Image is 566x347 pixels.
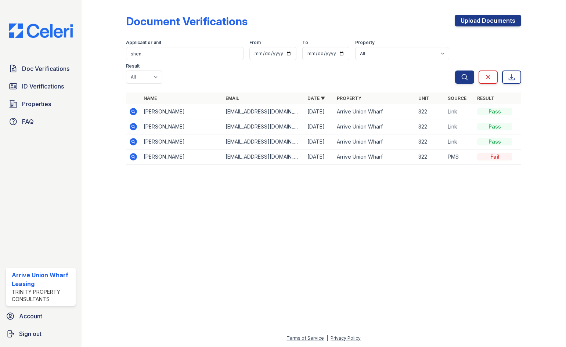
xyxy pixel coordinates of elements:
a: Unit [418,95,429,101]
a: Date ▼ [307,95,325,101]
span: Properties [22,100,51,108]
a: Source [448,95,466,101]
span: Doc Verifications [22,64,69,73]
span: Account [19,312,42,321]
label: Property [355,40,375,46]
td: [EMAIL_ADDRESS][DOMAIN_NAME] [223,104,304,119]
a: Name [144,95,157,101]
td: Link [445,119,474,134]
div: Document Verifications [126,15,248,28]
a: Terms of Service [286,335,324,341]
td: [DATE] [304,149,334,165]
td: PMS [445,149,474,165]
td: Arrive Union Wharf [334,119,416,134]
div: Pass [477,123,512,130]
div: Pass [477,108,512,115]
span: Sign out [19,329,42,338]
span: FAQ [22,117,34,126]
a: ID Verifications [6,79,76,94]
td: [EMAIL_ADDRESS][DOMAIN_NAME] [223,149,304,165]
a: Property [337,95,361,101]
a: Sign out [3,326,79,341]
td: [DATE] [304,119,334,134]
a: Doc Verifications [6,61,76,76]
td: [DATE] [304,104,334,119]
td: [EMAIL_ADDRESS][DOMAIN_NAME] [223,119,304,134]
td: 322 [415,119,445,134]
a: Account [3,309,79,323]
td: [PERSON_NAME] [141,104,223,119]
span: ID Verifications [22,82,64,91]
div: Arrive Union Wharf Leasing [12,271,73,288]
label: From [249,40,261,46]
a: Upload Documents [455,15,521,26]
a: Result [477,95,494,101]
a: Privacy Policy [331,335,361,341]
td: Arrive Union Wharf [334,149,416,165]
td: Arrive Union Wharf [334,104,416,119]
td: Link [445,134,474,149]
a: Properties [6,97,76,111]
label: To [302,40,308,46]
td: [PERSON_NAME] [141,134,223,149]
div: Fail [477,153,512,160]
td: 322 [415,134,445,149]
input: Search by name, email, or unit number [126,47,244,60]
td: [PERSON_NAME] [141,149,223,165]
td: [PERSON_NAME] [141,119,223,134]
td: [DATE] [304,134,334,149]
label: Result [126,63,140,69]
label: Applicant or unit [126,40,161,46]
td: Arrive Union Wharf [334,134,416,149]
td: Link [445,104,474,119]
td: 322 [415,104,445,119]
td: 322 [415,149,445,165]
div: Pass [477,138,512,145]
img: CE_Logo_Blue-a8612792a0a2168367f1c8372b55b34899dd931a85d93a1a3d3e32e68fde9ad4.png [3,24,79,38]
a: FAQ [6,114,76,129]
td: [EMAIL_ADDRESS][DOMAIN_NAME] [223,134,304,149]
div: Trinity Property Consultants [12,288,73,303]
div: | [327,335,328,341]
a: Email [226,95,239,101]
